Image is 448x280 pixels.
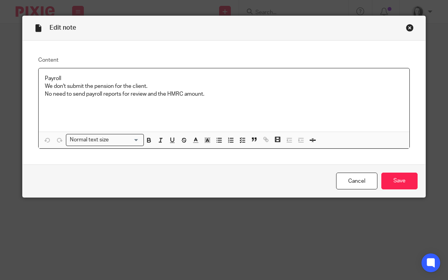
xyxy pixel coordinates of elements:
[111,136,139,144] input: Search for option
[66,134,144,146] div: Search for option
[406,24,414,32] div: Close this dialog window
[381,173,418,189] input: Save
[68,136,110,144] span: Normal text size
[50,25,76,31] span: Edit note
[336,173,377,189] a: Cancel
[45,82,403,90] p: We don't submit the pension for the client.
[45,90,403,98] p: No need to send payroll reports for review and the HMRC amount.
[38,56,409,64] label: Content
[45,75,403,82] p: Payroll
